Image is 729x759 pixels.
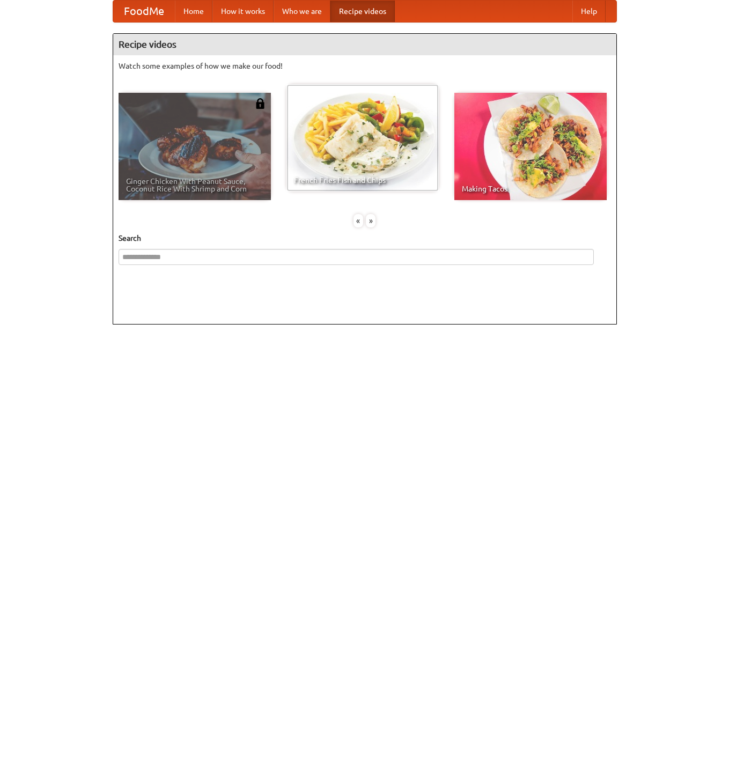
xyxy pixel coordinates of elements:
[119,233,611,244] h5: Search
[212,1,274,22] a: How it works
[113,34,616,55] h4: Recipe videos
[330,1,395,22] a: Recipe videos
[354,214,363,227] div: «
[572,1,606,22] a: Help
[462,185,599,193] span: Making Tacos
[286,84,439,191] a: French Fries Fish and Chips
[255,98,266,109] img: 483408.png
[274,1,330,22] a: Who we are
[175,1,212,22] a: Home
[366,214,375,227] div: »
[454,93,607,200] a: Making Tacos
[119,61,611,71] p: Watch some examples of how we make our food!
[294,176,431,184] span: French Fries Fish and Chips
[113,1,175,22] a: FoodMe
